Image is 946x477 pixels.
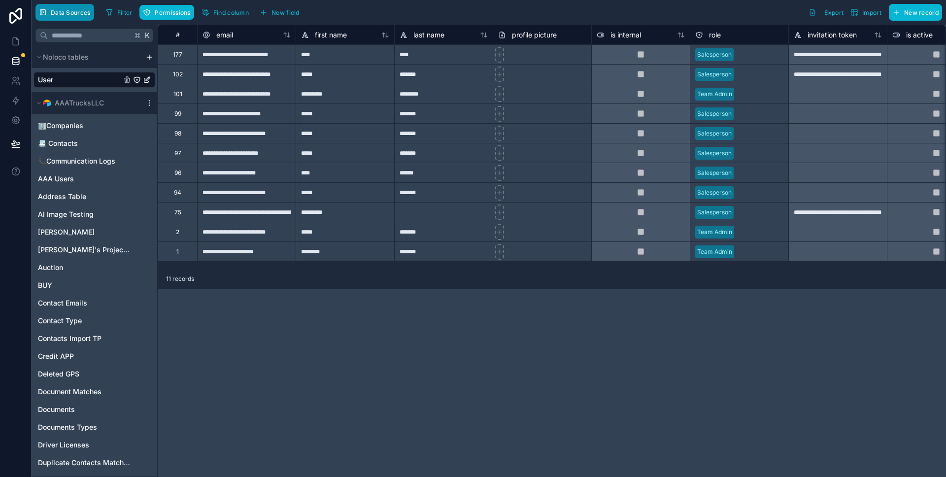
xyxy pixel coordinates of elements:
[173,51,182,59] div: 177
[174,130,181,137] div: 98
[709,30,721,40] span: role
[824,9,844,16] span: Export
[315,30,347,40] span: first name
[51,9,91,16] span: Data Sources
[155,9,190,16] span: Permissions
[176,228,179,236] div: 2
[35,4,94,21] button: Data Sources
[697,188,732,197] div: Salesperson
[610,30,641,40] span: is internal
[697,228,732,237] div: Team Admin
[697,149,732,158] div: Salesperson
[174,149,181,157] div: 97
[166,275,194,283] span: 11 records
[889,4,942,21] button: New record
[904,9,939,16] span: New record
[173,70,183,78] div: 102
[847,4,885,21] button: Import
[697,50,732,59] div: Salesperson
[213,9,249,16] span: Find column
[805,4,847,21] button: Export
[166,31,190,38] div: #
[139,5,194,20] button: Permissions
[512,30,557,40] span: profile picture
[174,189,181,197] div: 94
[174,208,181,216] div: 75
[413,30,444,40] span: last name
[697,129,732,138] div: Salesperson
[102,5,136,20] button: Filter
[697,208,732,217] div: Salesperson
[198,5,252,20] button: Find column
[697,247,732,256] div: Team Admin
[885,4,942,21] a: New record
[173,90,182,98] div: 101
[697,90,732,99] div: Team Admin
[144,32,151,39] span: K
[697,109,732,118] div: Salesperson
[176,248,179,256] div: 1
[808,30,857,40] span: invitation token
[271,9,300,16] span: New field
[697,70,732,79] div: Salesperson
[174,169,181,177] div: 96
[174,110,181,118] div: 99
[862,9,881,16] span: Import
[139,5,198,20] a: Permissions
[216,30,233,40] span: email
[256,5,303,20] button: New field
[697,169,732,177] div: Salesperson
[117,9,133,16] span: Filter
[906,30,933,40] span: is active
